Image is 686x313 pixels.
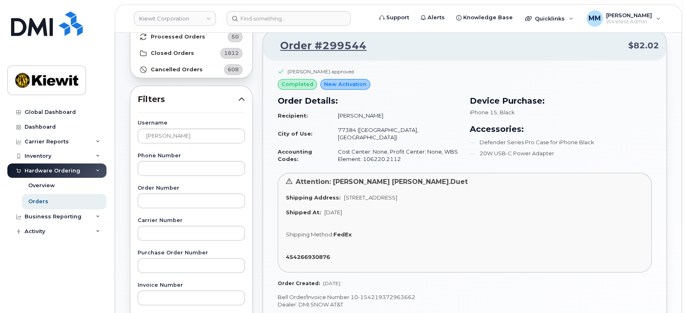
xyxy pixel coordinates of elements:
[130,45,252,61] a: Closed Orders1812
[323,280,340,286] span: [DATE]
[650,277,680,307] iframe: Messenger Launcher
[281,80,313,88] span: completed
[470,138,652,146] li: Defender Series Pro Case for iPhone Black
[344,194,397,201] span: [STREET_ADDRESS]
[628,40,659,52] span: $82.02
[138,120,245,126] label: Username
[497,109,515,116] span: , Black
[286,209,321,215] strong: Shipped At:
[286,254,333,260] a: 454266930876
[134,11,216,26] a: Kiewit Corporation
[535,15,565,22] span: Quicklinks
[324,80,367,88] span: New Activation
[270,39,367,53] a: Order #299544
[151,34,205,40] strong: Processed Orders
[228,66,239,73] span: 608
[386,14,409,22] span: Support
[151,50,194,57] strong: Closed Orders
[581,10,666,27] div: Michael Manahan
[278,112,308,119] strong: Recipient:
[130,61,252,78] a: Cancelled Orders608
[463,14,513,22] span: Knowledge Base
[278,301,652,308] p: Dealer: DMI SNOW AT&T
[519,10,579,27] div: Quicklinks
[333,231,352,238] strong: FedEx
[470,123,652,135] h3: Accessories:
[278,280,320,286] strong: Order Created:
[470,150,652,157] li: 20W USB-C Power Adapter
[428,14,445,22] span: Alerts
[470,109,497,116] span: iPhone 15
[286,194,341,201] strong: Shipping Address:
[138,93,238,105] span: Filters
[286,254,330,260] strong: 454266930876
[278,95,460,107] h3: Order Details:
[226,11,351,26] input: Find something...
[231,33,239,41] span: 50
[138,153,245,159] label: Phone Number
[374,9,415,26] a: Support
[278,293,652,301] p: Bell Order/Invoice Number 10-154219372963662
[451,9,518,26] a: Knowledge Base
[138,218,245,223] label: Carrier Number
[331,123,460,145] td: 77384 ([GEOGRAPHIC_DATA], [GEOGRAPHIC_DATA])
[296,178,468,186] span: Attention: [PERSON_NAME] [PERSON_NAME].Duet
[278,148,312,163] strong: Accounting Codes:
[130,29,252,45] a: Processed Orders50
[331,109,460,123] td: [PERSON_NAME]
[138,283,245,288] label: Invoice Number
[415,9,451,26] a: Alerts
[151,66,203,73] strong: Cancelled Orders
[589,14,601,23] span: MM
[138,250,245,256] label: Purchase Order Number
[324,209,342,215] span: [DATE]
[606,18,652,25] span: Wireless Admin
[224,49,239,57] span: 1812
[331,145,460,166] td: Cost Center: None, Profit Center: None, WBS Element: 106220.2112
[278,130,312,137] strong: City of Use:
[470,95,652,107] h3: Device Purchase:
[138,186,245,191] label: Order Number
[288,68,354,75] div: [PERSON_NAME] approved
[286,231,333,238] span: Shipping Method:
[606,12,652,18] span: [PERSON_NAME]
